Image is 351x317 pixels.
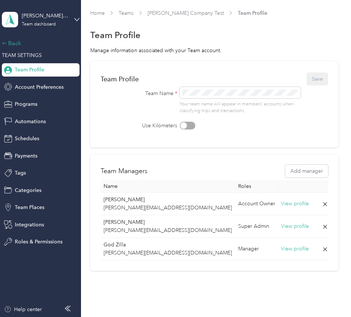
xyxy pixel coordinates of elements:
[15,203,44,211] span: Team Places
[15,169,26,177] span: Tags
[90,47,338,54] div: Manage information associated with your Team account.
[90,10,105,16] a: Home
[111,122,177,129] label: Use Kilometers
[15,186,41,194] span: Categories
[104,218,232,226] p: [PERSON_NAME]
[238,222,275,230] div: Super Admin
[285,165,328,178] button: Add manager
[2,39,76,48] div: Back
[15,221,44,229] span: Integrations
[281,200,309,208] button: View profile
[15,135,39,142] span: Schedules
[15,83,64,91] span: Account Preferences
[281,222,309,230] button: View profile
[15,238,63,246] span: Roles & Permissions
[180,101,301,114] p: Your team name will appear in members’ accounts when classifying trips and transactions.
[22,12,68,20] div: [PERSON_NAME] Company Test
[15,152,37,160] span: Payments
[101,75,139,83] div: Team Profile
[4,306,42,313] button: Help center
[104,226,232,235] p: [PERSON_NAME][EMAIL_ADDRESS][DOMAIN_NAME]
[2,52,42,58] span: TEAM SETTINGS
[238,9,267,17] span: Team Profile
[111,90,177,97] label: Team Name
[104,249,232,257] p: [PERSON_NAME][EMAIL_ADDRESS][DOMAIN_NAME]
[104,204,232,212] p: [PERSON_NAME][EMAIL_ADDRESS][DOMAIN_NAME]
[104,196,232,204] p: [PERSON_NAME]
[104,241,232,249] p: God Zilla
[119,10,134,16] a: Teams
[310,276,351,317] iframe: Everlance-gr Chat Button Frame
[148,10,224,16] a: [PERSON_NAME] Company Test
[281,245,309,253] button: View profile
[238,200,275,208] div: Account Owner
[101,180,235,193] th: Name
[15,100,37,108] span: Programs
[238,245,275,253] div: Manager
[15,118,46,125] span: Automations
[15,66,44,74] span: Team Profile
[235,180,278,193] th: Roles
[22,22,56,27] div: Team dashboard
[101,166,148,176] h2: Team Managers
[90,31,141,39] h1: Team Profile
